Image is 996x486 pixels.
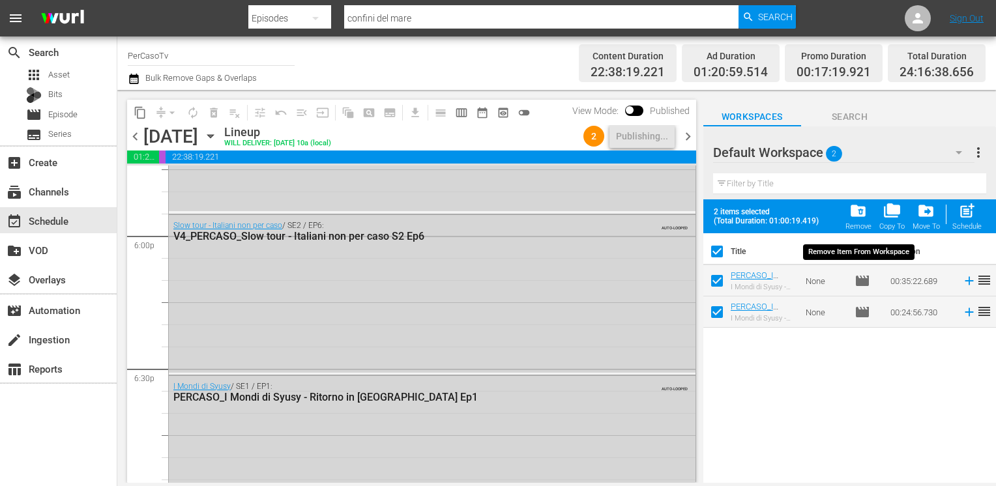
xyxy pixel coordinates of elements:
span: Ingestion [7,332,22,348]
span: calendar_view_week_outlined [455,106,468,119]
span: Episode [48,108,78,121]
span: folder_copy [883,202,901,220]
img: ans4CAIJ8jUAAAAAAAAAAAAAAAAAAAAAAAAgQb4GAAAAAAAAAAAAAAAAAAAAAAAAJMjXAAAAAAAAAAAAAAAAAAAAAAAAgAT5G... [31,3,94,34]
span: post_add [958,202,976,220]
span: Episode [26,107,42,122]
span: 22:38:19.221 [591,65,665,80]
span: 2 items selected [714,207,825,216]
span: AUTO-LOOPED [662,220,688,230]
div: Content Duration [591,47,665,65]
span: Automation [7,303,22,319]
svg: Add to Schedule [962,274,976,288]
span: Reports [7,362,22,377]
span: Published [643,106,696,116]
span: Asset [48,68,70,81]
span: 22:38:19.221 [166,150,696,164]
div: V4_PERCASO_Slow tour - Italiani non per caso S2 Ep6 [173,230,622,242]
a: PERCASO_I Mondi di Syusy - Attraversando il bardo: a [GEOGRAPHIC_DATA] [731,302,793,360]
span: Episode [855,273,870,289]
span: Overlays [7,272,22,288]
span: VOD [7,243,22,259]
span: Revert to Primary Episode [271,102,291,123]
span: Search [7,45,22,61]
span: Bits [48,88,63,101]
div: Remove [845,222,871,231]
button: Copy To [875,198,909,235]
span: AUTO-LOOPED [662,380,688,391]
span: Search [801,109,899,125]
span: toggle_off [518,106,531,119]
span: View Mode: [566,106,625,116]
span: Search [758,5,793,29]
span: 01:20:59.514 [694,65,768,80]
div: Copy To [879,222,905,231]
span: Create [7,155,22,171]
span: Workspaces [703,109,801,125]
button: more_vert [971,137,986,168]
svg: Add to Schedule [962,305,976,319]
td: 00:24:56.730 [885,296,957,328]
div: Move To [913,222,940,231]
div: Bits [26,87,42,103]
span: Episode [855,304,870,320]
span: Copy Lineup [130,102,151,123]
span: Fill episodes with ad slates [291,102,312,123]
div: Total Duration [900,47,974,65]
span: Asset [26,67,42,83]
div: [DATE] [143,126,198,147]
span: drive_file_move [917,202,935,220]
a: I Mondi di Syusy [173,382,231,391]
div: / SE2 / EP6: [173,221,622,242]
button: Publishing... [609,124,675,148]
div: Promo Duration [797,47,871,65]
div: Lineup [224,125,331,139]
td: 00:35:22.689 [885,265,957,296]
span: Copy Item To Workspace [875,198,909,235]
span: 2 [583,131,604,141]
div: WILL DELIVER: [DATE] 10a (local) [224,139,331,148]
span: chevron_left [127,128,143,145]
span: Refresh All Search Blocks [333,100,359,125]
div: Default Workspace [713,134,974,171]
span: Update Metadata from Key Asset [312,102,333,123]
span: content_copy [134,106,147,119]
span: preview_outlined [497,106,510,119]
span: Download as CSV [400,100,426,125]
div: PERCASO_I Mondi di Syusy - Ritorno in [GEOGRAPHIC_DATA] Ep1 [173,391,622,403]
span: Bulk Remove Gaps & Overlaps [143,73,257,83]
button: Remove [842,198,875,235]
span: Remove Gaps & Overlaps [151,102,183,123]
span: folder_delete [849,202,867,220]
span: Schedule [7,214,22,229]
span: 24:16:38.656 [900,65,974,80]
span: chevron_right [680,128,696,145]
span: Channels [7,184,22,200]
div: Ad Duration [694,47,768,65]
span: more_vert [971,145,986,160]
span: Toggle to switch from Published to Draft view. [625,106,634,115]
span: reorder [976,272,992,288]
span: Week Calendar View [451,102,472,123]
span: menu [8,10,23,26]
span: Create Search Block [359,102,379,123]
button: Schedule [948,198,986,235]
span: Select an event to delete [203,102,224,123]
span: View Backup [493,102,514,123]
span: Customize Events [245,100,271,125]
span: 24 hours Lineup View is OFF [514,102,535,123]
button: Search [739,5,796,29]
th: Title [731,233,798,270]
span: 00:17:19.921 [159,150,166,164]
span: 00:17:19.921 [797,65,871,80]
th: Duration [883,233,961,270]
th: Ext. ID [798,233,847,270]
span: 2 [826,140,842,167]
div: I Mondi di Syusy - Attraversando il bardo [731,314,795,322]
span: date_range_outlined [476,106,489,119]
span: (Total Duration: 01:00:19.419) [714,216,825,225]
a: PERCASO_I Mondi di Syusy - [GEOGRAPHIC_DATA]: Yo valgo yo puedo [731,270,793,319]
div: I Mondi di Syusy - Yo valgo yo puedo [731,283,795,291]
a: Sign Out [950,13,984,23]
div: / SE1 / EP1: [173,382,622,403]
button: Move To [909,198,944,235]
